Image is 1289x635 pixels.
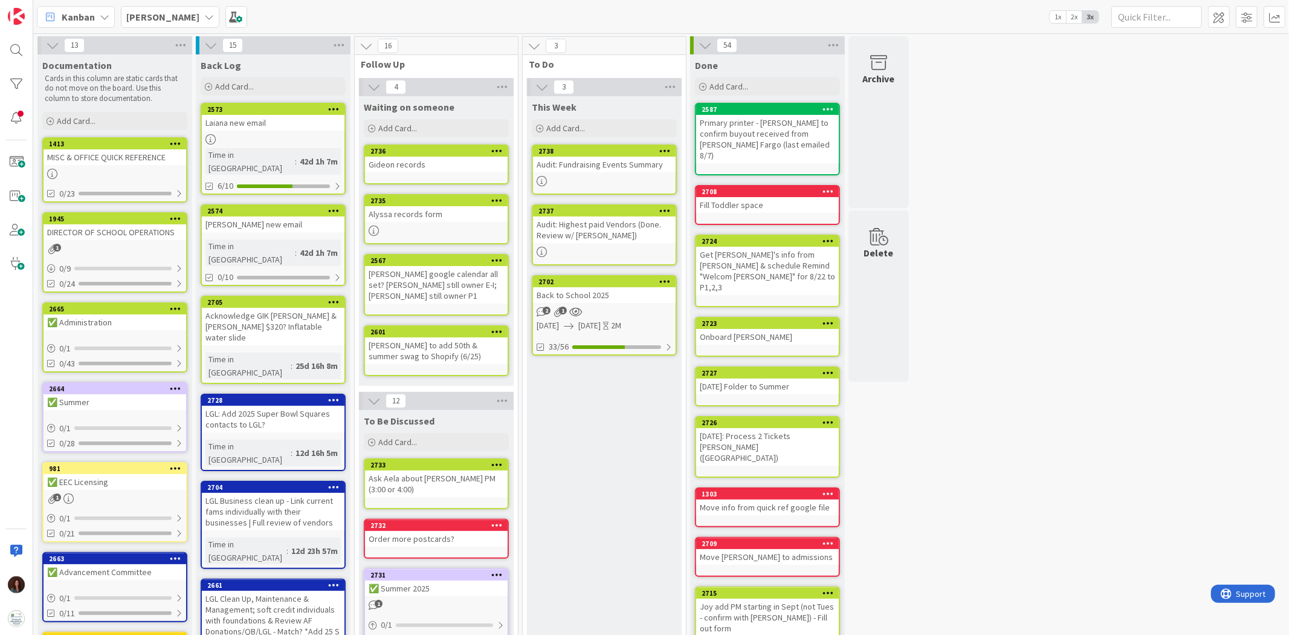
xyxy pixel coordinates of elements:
span: Add Card... [378,437,417,448]
span: 1x [1050,11,1066,23]
div: 2738Audit: Fundraising Events Summary [533,146,676,172]
div: 2723 [702,319,839,328]
div: 1413 [44,138,186,149]
div: 0/1 [44,341,186,356]
div: 2665✅ Administration [44,304,186,330]
a: 1413MISC & OFFICE QUICK REFERENCE0/23 [42,137,187,203]
div: 2733Ask Aela about [PERSON_NAME] PM (3:00 or 4:00) [365,460,508,497]
div: [PERSON_NAME] new email [202,217,344,232]
div: ✅ Summer [44,394,186,410]
div: 2738 [533,146,676,157]
div: Time in [GEOGRAPHIC_DATA] [205,239,295,266]
span: 3 [546,39,566,53]
img: Visit kanbanzone.com [8,8,25,25]
a: 2587Primary printer - [PERSON_NAME] to confirm buyout received from [PERSON_NAME] Fargo (last ema... [695,103,840,175]
div: Gideon records [365,157,508,172]
div: 2731 [370,571,508,579]
div: 0/1 [365,617,508,633]
div: 2567[PERSON_NAME] google calendar all set? [PERSON_NAME] still owner E-I; [PERSON_NAME] still own... [365,255,508,304]
div: 2704LGL Business clean up - Link current fams individually with their businesses | Full review of... [202,482,344,530]
div: 2664✅ Summer [44,383,186,410]
div: Audit: Fundraising Events Summary [533,157,676,172]
a: 1303Move info from quick ref google file [695,487,840,527]
div: 2732Order more postcards? [365,520,508,547]
div: 0/1 [44,421,186,436]
div: 2663 [44,553,186,564]
div: 981✅ EEC Licensing [44,463,186,490]
a: 2567[PERSON_NAME] google calendar all set? [PERSON_NAME] still owner E-I; [PERSON_NAME] still own... [364,254,509,316]
div: 2737Audit: Highest paid Vendors (Done. Review w/ [PERSON_NAME]) [533,206,676,243]
div: Primary printer - [PERSON_NAME] to confirm buyout received from [PERSON_NAME] Fargo (last emailed... [696,115,839,163]
div: Archive [863,71,895,86]
div: ✅ Advancement Committee [44,564,186,580]
div: ✅ EEC Licensing [44,474,186,490]
span: : [291,359,292,373]
div: [DATE] Folder to Summer [696,379,839,394]
div: Onboard [PERSON_NAME] [696,329,839,345]
a: 2737Audit: Highest paid Vendors (Done. Review w/ [PERSON_NAME]) [532,204,677,265]
div: 2574 [202,206,344,217]
span: 2x [1066,11,1082,23]
span: Add Card... [378,123,417,134]
div: 2728 [207,396,344,405]
div: 2587Primary printer - [PERSON_NAME] to confirm buyout received from [PERSON_NAME] Fargo (last ema... [696,104,839,163]
a: 2736Gideon records [364,145,509,184]
b: [PERSON_NAME] [126,11,199,23]
div: 1945 [49,215,186,223]
div: 2705Acknowledge GIK [PERSON_NAME] & [PERSON_NAME] $320? Inflatable water slide [202,297,344,345]
div: 2732 [370,521,508,530]
div: 12d 16h 5m [292,446,341,460]
div: 42d 1h 7m [297,246,341,259]
div: 2736Gideon records [365,146,508,172]
div: ✅ Summer 2025 [365,581,508,596]
div: MISC & OFFICE QUICK REFERENCE [44,149,186,165]
a: 2735Alyssa records form [364,194,509,244]
div: 2661 [207,581,344,590]
div: Alyssa records form [365,206,508,222]
span: [DATE] [578,319,601,332]
a: 2574[PERSON_NAME] new emailTime in [GEOGRAPHIC_DATA]:42d 1h 7m0/10 [201,204,346,286]
div: 2723 [696,318,839,329]
div: 2724Get [PERSON_NAME]'s info from [PERSON_NAME] & schedule Remind "Welcom [PERSON_NAME]" for 8/22... [696,236,839,295]
span: 0 / 1 [381,619,392,631]
div: 2574 [207,207,344,215]
span: : [291,446,292,460]
a: 2724Get [PERSON_NAME]'s info from [PERSON_NAME] & schedule Remind "Welcom [PERSON_NAME]" for 8/22... [695,235,840,307]
div: 2601 [370,328,508,336]
div: 2735Alyssa records form [365,195,508,222]
div: 12d 23h 57m [288,544,341,558]
a: 1945DIRECTOR OF SCHOOL OPERATIONS0/90/24 [42,212,187,293]
a: 2733Ask Aela about [PERSON_NAME] PM (3:00 or 4:00) [364,458,509,509]
div: 2732 [365,520,508,531]
a: 2601[PERSON_NAME] to add 50th & summer swag to Shopify (6/25) [364,325,509,376]
span: 12 [386,394,406,408]
span: 15 [222,38,243,53]
a: 2708Fill Toddler space [695,185,840,225]
div: 2727 [696,368,839,379]
a: 2726[DATE]: Process 2 Tickets [PERSON_NAME] ([GEOGRAPHIC_DATA]) [695,416,840,478]
div: 1945 [44,213,186,224]
span: 1 [375,600,383,608]
div: 2704 [207,483,344,492]
a: 2728LGL: Add 2025 Super Bowl Squares contacts to LGL?Time in [GEOGRAPHIC_DATA]:12d 16h 5m [201,394,346,471]
span: Done [695,59,718,71]
div: LGL: Add 2025 Super Bowl Squares contacts to LGL? [202,406,344,432]
div: 981 [49,464,186,473]
span: Documentation [42,59,112,71]
span: : [295,155,297,168]
div: 2728 [202,395,344,406]
a: 2727[DATE] Folder to Summer [695,366,840,406]
div: 1303 [696,489,839,500]
span: To Be Discussed [364,415,435,427]
div: Time in [GEOGRAPHIC_DATA] [205,440,291,466]
span: 0/24 [59,278,75,290]
div: 2709Move [PERSON_NAME] to admissions [696,538,839,565]
div: 2601 [365,327,508,337]
div: 2735 [370,197,508,205]
div: Laiana new email [202,115,344,131]
div: 2704 [202,482,344,493]
div: 2737 [538,207,676,215]
div: Ask Aela about [PERSON_NAME] PM (3:00 or 4:00) [365,471,508,497]
div: 2735 [365,195,508,206]
div: Time in [GEOGRAPHIC_DATA] [205,538,286,564]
